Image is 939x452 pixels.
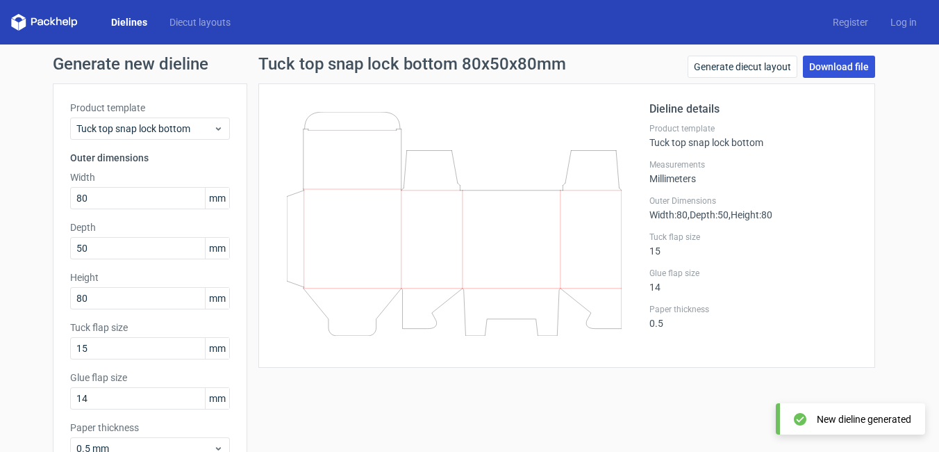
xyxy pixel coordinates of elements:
[649,159,858,184] div: Millimeters
[70,101,230,115] label: Product template
[205,188,229,209] span: mm
[649,123,858,134] label: Product template
[205,288,229,309] span: mm
[205,338,229,359] span: mm
[879,15,928,29] a: Log in
[817,412,911,426] div: New dieline generated
[258,56,566,72] h1: Tuck top snap lock bottom 80x50x80mm
[649,123,858,148] div: Tuck top snap lock bottom
[70,371,230,385] label: Glue flap size
[649,101,858,118] h2: Dieline details
[205,238,229,259] span: mm
[70,421,230,435] label: Paper thickness
[53,56,886,72] h1: Generate new dieline
[729,209,772,220] span: , Height : 80
[649,268,858,293] div: 14
[70,170,230,184] label: Width
[649,232,858,243] label: Tuck flap size
[649,304,858,329] div: 0.5
[822,15,879,29] a: Register
[70,151,230,165] h3: Outer dimensions
[649,304,858,315] label: Paper thickness
[649,268,858,279] label: Glue flap size
[205,388,229,409] span: mm
[649,195,858,207] label: Outer Dimensions
[70,321,230,334] label: Tuck flap size
[688,56,797,78] a: Generate diecut layout
[649,232,858,257] div: 15
[70,220,230,234] label: Depth
[70,271,230,284] label: Height
[100,15,158,29] a: Dielines
[688,209,729,220] span: , Depth : 50
[649,209,688,220] span: Width : 80
[803,56,875,78] a: Download file
[158,15,242,29] a: Diecut layouts
[649,159,858,170] label: Measurements
[76,122,213,136] span: Tuck top snap lock bottom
